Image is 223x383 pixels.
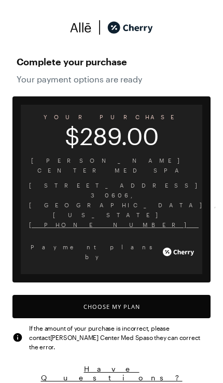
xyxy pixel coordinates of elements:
[12,364,211,382] button: Have Questions?
[17,53,206,70] span: Complete your purchase
[163,244,194,260] img: cherry_white_logo-JPerc-yG.svg
[12,295,211,318] button: Choose My Plan
[29,220,194,230] span: [PHONE_NUMBER]
[29,155,194,175] span: [PERSON_NAME] Center Med Spa
[29,242,161,262] span: Payment plans by
[29,323,211,351] span: If the amount of your purchase is incorrect, please contact [PERSON_NAME] Center Med Spa so they ...
[29,180,194,220] span: [STREET_ADDRESS] 30606 , [GEOGRAPHIC_DATA] , [US_STATE]
[12,332,23,343] img: svg%3e
[107,20,153,35] img: cherry_black_logo-DrOE_MJI.svg
[70,20,92,35] img: svg%3e
[92,20,107,35] img: svg%3e
[21,110,202,124] span: YOUR PURCHASE
[21,129,202,143] span: $289.00
[17,74,206,84] span: Your payment options are ready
